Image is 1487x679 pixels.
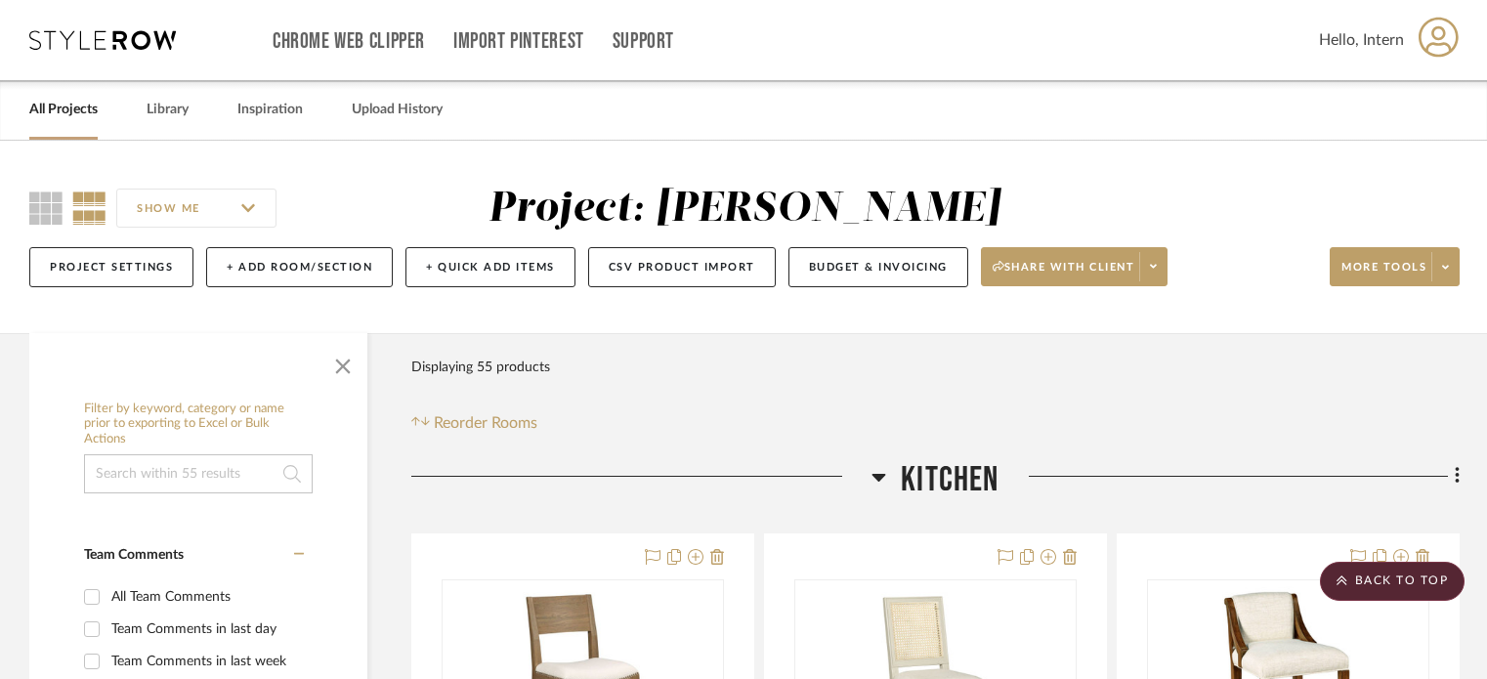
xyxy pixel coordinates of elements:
span: Reorder Rooms [434,411,537,435]
a: All Projects [29,97,98,123]
div: All Team Comments [111,581,299,613]
h6: Filter by keyword, category or name prior to exporting to Excel or Bulk Actions [84,402,313,447]
div: Team Comments in last week [111,646,299,677]
button: + Quick Add Items [405,247,575,287]
div: Project: [PERSON_NAME] [489,189,1000,230]
span: More tools [1341,260,1426,289]
a: Support [613,33,674,50]
a: Inspiration [237,97,303,123]
a: Import Pinterest [453,33,584,50]
button: Close [323,343,362,382]
button: More tools [1330,247,1460,286]
button: Share with client [981,247,1168,286]
button: Reorder Rooms [411,411,537,435]
a: Upload History [352,97,443,123]
button: Project Settings [29,247,193,287]
div: Team Comments in last day [111,614,299,645]
a: Library [147,97,189,123]
span: Kitchen [901,459,998,501]
button: + Add Room/Section [206,247,393,287]
button: Budget & Invoicing [788,247,968,287]
div: Displaying 55 products [411,348,550,387]
span: Team Comments [84,548,184,562]
span: Hello, Intern [1319,28,1404,52]
span: Share with client [993,260,1135,289]
input: Search within 55 results [84,454,313,493]
a: Chrome Web Clipper [273,33,425,50]
button: CSV Product Import [588,247,776,287]
scroll-to-top-button: BACK TO TOP [1320,562,1465,601]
